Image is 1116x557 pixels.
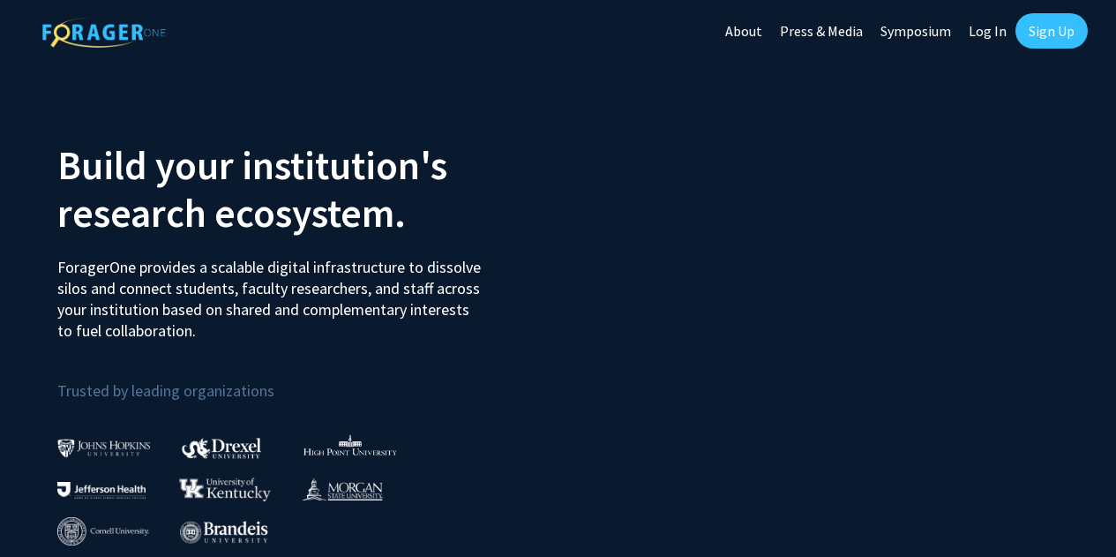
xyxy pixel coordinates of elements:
[57,141,545,237] h2: Build your institution's research ecosystem.
[182,438,261,458] img: Drexel University
[1015,13,1088,49] a: Sign Up
[42,17,166,48] img: ForagerOne Logo
[303,434,397,455] img: High Point University
[57,439,151,457] img: Johns Hopkins University
[57,482,146,499] img: Thomas Jefferson University
[57,517,149,546] img: Cornell University
[57,244,486,342] p: ForagerOne provides a scalable digital infrastructure to dissolve silos and connect students, fac...
[57,356,545,404] p: Trusted by leading organizations
[179,478,271,501] img: University of Kentucky
[302,478,383,501] img: Morgan State University
[180,521,268,543] img: Brandeis University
